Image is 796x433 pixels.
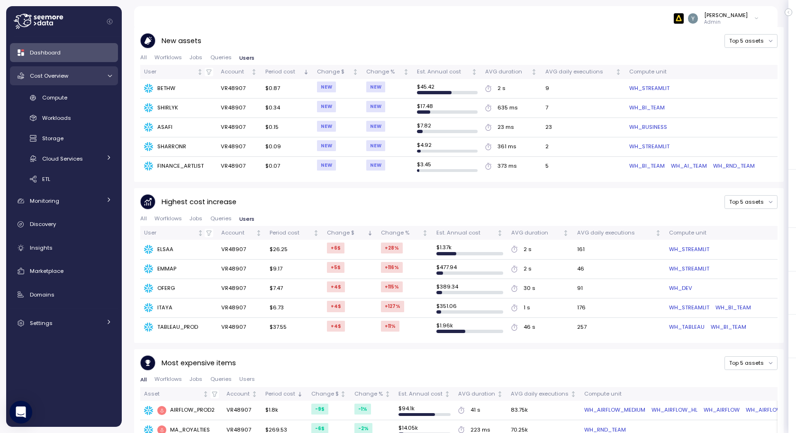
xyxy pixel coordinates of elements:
th: Change $Not sorted [313,65,362,79]
span: Cloud Services [42,155,83,162]
td: VR48907 [217,240,266,259]
span: Storage [42,135,63,142]
td: $ 351.06 [432,298,507,318]
td: $ 94.1k [395,401,454,420]
td: $0.09 [262,137,314,157]
a: Discovery [10,215,118,234]
td: $9.17 [266,260,323,279]
div: Not sorted [531,69,537,75]
td: 9 [542,79,625,99]
div: +116 % [381,262,403,273]
th: Est. Annual costNot sorted [432,226,507,240]
div: Change $ [327,229,365,237]
td: 23 [542,118,625,137]
td: $0.34 [262,99,314,118]
button: Top 5 assets [724,356,778,370]
td: $ 7.82 [413,118,481,137]
div: FINANCE_ARTLIST [144,162,213,171]
div: Not sorted [615,69,622,75]
td: VR48907 [217,260,266,279]
th: Period costNot sorted [266,226,323,240]
div: AVG duration [485,68,530,76]
a: Dashboard [10,43,118,62]
div: Account [226,390,250,398]
div: Period cost [265,390,295,398]
a: ETL [10,171,118,187]
td: 83.75k [507,401,580,420]
div: NEW [366,81,385,92]
td: 91 [573,279,665,298]
td: $ 477.94 [432,260,507,279]
div: Compute unit [669,229,774,237]
div: AVG duration [511,229,561,237]
a: Workloads [10,110,118,126]
td: VR48907 [217,118,262,137]
p: Most expensive items [162,358,236,369]
td: $ 17.48 [413,99,481,118]
div: Not sorted [197,230,204,236]
div: NEW [366,101,385,112]
div: +127 % [381,301,404,312]
th: AccountNot sorted [217,226,266,240]
span: Workloads [42,114,71,122]
div: Not sorted [562,230,569,236]
p: Admin [704,19,748,26]
a: WH_BI_TEAM [629,104,665,112]
div: Not sorted [384,391,391,397]
div: +6 $ [327,243,344,253]
a: WH_AIRFLOW_XS [746,406,792,415]
td: VR48907 [217,79,262,99]
div: Period cost [270,229,311,237]
span: Marketplace [30,267,63,275]
div: Not sorted [403,69,409,75]
a: Cloud Services [10,151,118,166]
div: AVG daily executions [511,390,569,398]
th: UserNot sorted [140,226,217,240]
div: [PERSON_NAME] [704,11,748,19]
a: Compute [10,90,118,106]
div: NEW [317,121,336,132]
span: Compute [42,94,67,101]
div: Not sorted [655,230,661,236]
a: WH_AI_TEAM [671,162,707,171]
th: AVG daily executionsNot sorted [542,65,625,79]
span: Worfklows [154,377,182,382]
div: Change % [366,68,401,76]
td: $0.15 [262,118,314,137]
a: WH_TABLEAU [669,323,705,332]
td: $ 1.96k [432,318,507,337]
a: Settings [10,314,118,333]
a: WH_AIRFLOW_MEDIUM [584,406,645,415]
div: Account [221,229,254,237]
div: Asset [144,390,201,398]
div: Not sorted [251,391,258,397]
td: $26.25 [266,240,323,259]
div: +4 $ [327,281,345,292]
th: Change $Sorted descending [323,226,377,240]
a: WH_STREAMLIT [629,143,669,151]
div: Sorted descending [303,69,309,75]
td: 5 [542,157,625,176]
img: 6628aa71fabf670d87b811be.PNG [674,13,684,23]
div: NEW [366,160,385,171]
td: 161 [573,240,665,259]
span: Queries [210,377,232,382]
td: $0.07 [262,157,314,176]
div: SHIRLYK [144,103,213,113]
a: WH_BI_TEAM [629,162,665,171]
td: 7 [542,99,625,118]
a: Storage [10,131,118,146]
span: All [140,216,147,221]
div: User [144,68,195,76]
th: UserNot sorted [140,65,217,79]
button: Collapse navigation [104,18,116,25]
div: 2 s [524,265,532,273]
div: 373 ms [497,162,517,171]
td: $ 1.37k [432,240,507,259]
div: OFERG [144,284,213,293]
div: 635 ms [497,104,518,112]
div: +28 % [381,243,403,253]
span: Monitoring [30,197,59,205]
div: AVG daily executions [577,229,653,237]
div: -1 % [354,404,371,415]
